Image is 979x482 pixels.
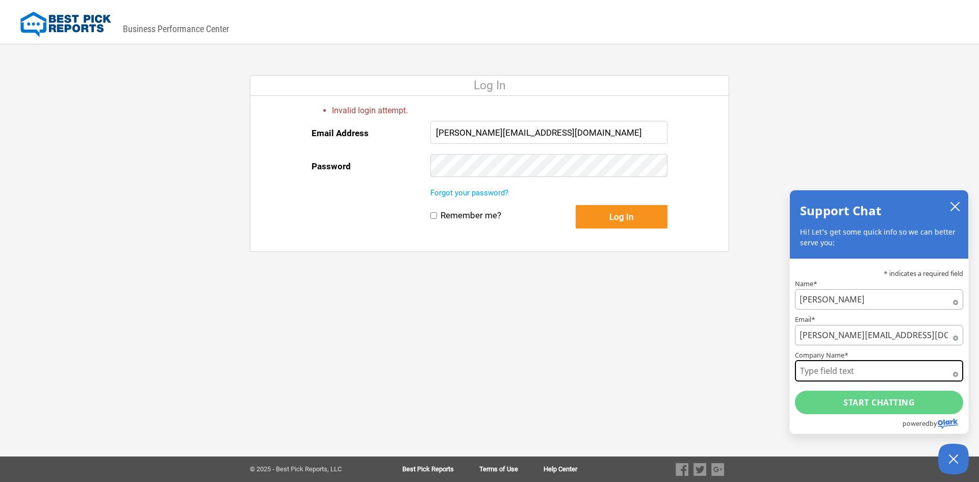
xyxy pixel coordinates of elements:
[947,199,963,214] button: close chatbox
[795,316,963,323] label: Email*
[576,205,667,229] button: Log In
[402,466,479,473] a: Best Pick Reports
[795,325,963,345] input: Email
[795,391,963,414] button: Start chatting
[795,360,963,382] input: Company Name
[250,466,370,473] div: © 2025 - Best Pick Reports, LLC
[430,188,508,197] a: Forgot your password?
[789,190,969,434] div: olark chatbox
[20,12,111,37] img: Best Pick Reports Logo
[795,289,963,310] input: Name
[930,417,937,430] span: by
[312,121,369,145] label: Email Address
[795,270,963,277] p: * indicates a required field
[800,200,881,221] h2: Support Chat
[953,370,958,375] span: Required field
[250,75,729,96] div: Log In
[938,444,969,474] button: Close Chatbox
[332,105,667,116] li: Invalid login attempt.
[479,466,544,473] a: Terms of Use
[953,334,958,339] span: Required field
[795,281,963,287] label: Name*
[800,227,958,248] p: Hi! Let’s get some quick info so we can better serve you:
[312,154,351,179] label: Password
[544,466,577,473] a: Help Center
[903,415,968,434] a: Powered by Olark
[795,352,963,359] label: Company Name*
[953,298,958,303] span: Required field
[441,210,501,221] label: Remember me?
[903,417,930,430] span: powered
